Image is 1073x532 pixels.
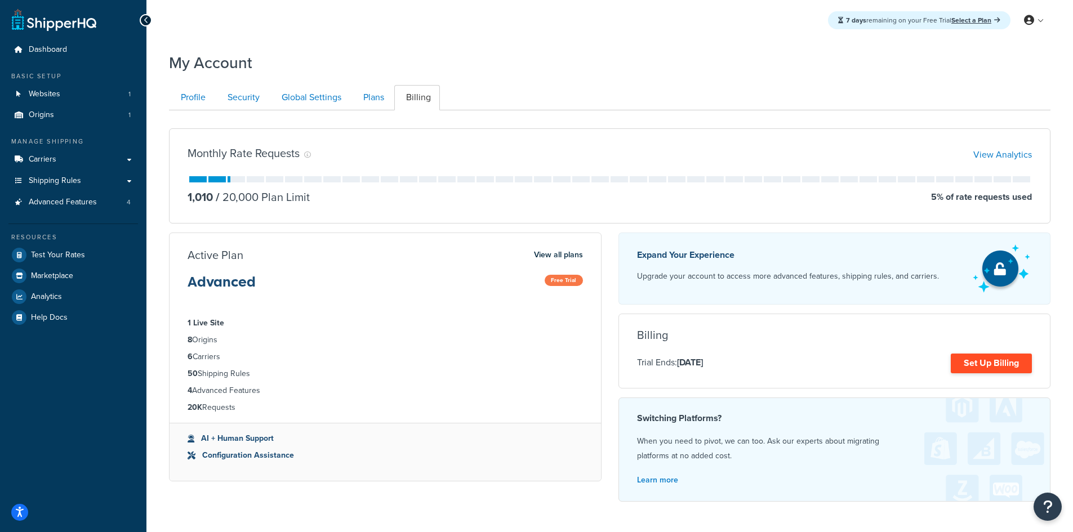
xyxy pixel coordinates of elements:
[8,245,138,265] a: Test Your Rates
[951,354,1032,373] a: Set Up Billing
[828,11,1010,29] div: remaining on your Free Trial
[29,155,56,164] span: Carriers
[127,198,131,207] span: 4
[188,385,583,397] li: Advanced Features
[8,149,138,170] a: Carriers
[188,351,583,363] li: Carriers
[8,105,138,126] li: Origins
[637,355,703,370] p: Trial Ends:
[973,148,1032,161] a: View Analytics
[188,249,243,261] h3: Active Plan
[8,171,138,191] a: Shipping Rules
[31,313,68,323] span: Help Docs
[188,368,198,379] strong: 50
[29,110,54,120] span: Origins
[188,449,583,462] li: Configuration Assistance
[8,105,138,126] a: Origins 1
[213,189,310,205] p: 20,000 Plan Limit
[169,52,252,74] h1: My Account
[534,248,583,262] a: View all plans
[29,176,81,186] span: Shipping Rules
[188,334,192,346] strong: 8
[637,434,1032,463] p: When you need to pivot, we can too. Ask our experts about migrating platforms at no added cost.
[637,329,668,341] h3: Billing
[637,247,939,263] p: Expand Your Experience
[31,271,73,281] span: Marketplace
[8,84,138,105] li: Websites
[8,39,138,60] a: Dashboard
[29,90,60,99] span: Websites
[169,85,215,110] a: Profile
[12,8,96,31] a: ShipperHQ Home
[188,147,300,159] h3: Monthly Rate Requests
[31,292,62,302] span: Analytics
[8,137,138,146] div: Manage Shipping
[1034,493,1062,521] button: Open Resource Center
[8,287,138,307] a: Analytics
[677,356,703,369] strong: [DATE]
[8,71,138,81] div: Basic Setup
[637,474,678,486] a: Learn more
[188,401,583,414] li: Requests
[188,385,192,396] strong: 4
[931,189,1032,205] p: 5 % of rate requests used
[188,432,583,445] li: AI + Human Support
[545,275,583,286] span: Free Trial
[216,189,220,205] span: /
[31,251,85,260] span: Test Your Rates
[188,401,202,413] strong: 20K
[188,317,224,329] strong: 1 Live Site
[351,85,393,110] a: Plans
[188,275,256,298] h3: Advanced
[188,334,583,346] li: Origins
[394,85,440,110] a: Billing
[188,368,583,380] li: Shipping Rules
[8,192,138,213] a: Advanced Features 4
[8,84,138,105] a: Websites 1
[216,85,269,110] a: Security
[29,198,97,207] span: Advanced Features
[128,90,131,99] span: 1
[637,412,1032,425] h4: Switching Platforms?
[188,189,213,205] p: 1,010
[8,266,138,286] a: Marketplace
[8,307,138,328] a: Help Docs
[128,110,131,120] span: 1
[951,15,1000,25] a: Select a Plan
[29,45,67,55] span: Dashboard
[188,351,193,363] strong: 6
[637,269,939,284] p: Upgrade your account to access more advanced features, shipping rules, and carriers.
[270,85,350,110] a: Global Settings
[8,233,138,242] div: Resources
[8,192,138,213] li: Advanced Features
[618,233,1051,305] a: Expand Your Experience Upgrade your account to access more advanced features, shipping rules, and...
[846,15,866,25] strong: 7 days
